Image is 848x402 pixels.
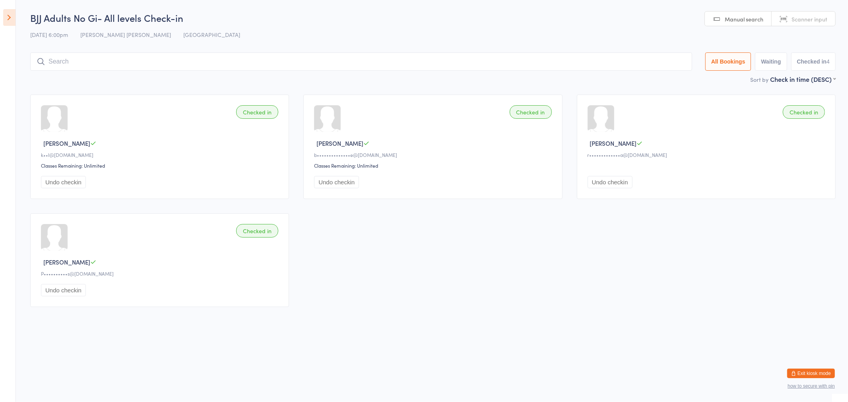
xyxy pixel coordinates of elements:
[30,52,692,71] input: Search
[316,139,363,147] span: [PERSON_NAME]
[588,176,633,188] button: Undo checkin
[43,258,90,266] span: [PERSON_NAME]
[750,75,768,83] label: Sort by
[41,176,86,188] button: Undo checkin
[787,369,835,378] button: Exit kiosk mode
[588,151,827,158] div: r•••••••••••••a@[DOMAIN_NAME]
[590,139,637,147] span: [PERSON_NAME]
[41,284,86,296] button: Undo checkin
[314,162,554,169] div: Classes Remaining: Unlimited
[41,270,281,277] div: P••••••••••s@[DOMAIN_NAME]
[80,31,171,39] span: [PERSON_NAME] [PERSON_NAME]
[783,105,825,119] div: Checked in
[314,176,359,188] button: Undo checkin
[755,52,787,71] button: Waiting
[314,151,554,158] div: b••••••••••••••e@[DOMAIN_NAME]
[827,58,830,65] div: 4
[792,15,827,23] span: Scanner input
[41,151,281,158] div: k••l@[DOMAIN_NAME]
[30,11,836,24] h2: BJJ Adults No Gi- All levels Check-in
[788,383,835,389] button: how to secure with pin
[41,162,281,169] div: Classes Remaining: Unlimited
[30,31,68,39] span: [DATE] 6:00pm
[705,52,751,71] button: All Bookings
[236,224,278,238] div: Checked in
[183,31,240,39] span: [GEOGRAPHIC_DATA]
[770,75,836,83] div: Check in time (DESC)
[725,15,763,23] span: Manual search
[510,105,552,119] div: Checked in
[791,52,836,71] button: Checked in4
[236,105,278,119] div: Checked in
[43,139,90,147] span: [PERSON_NAME]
